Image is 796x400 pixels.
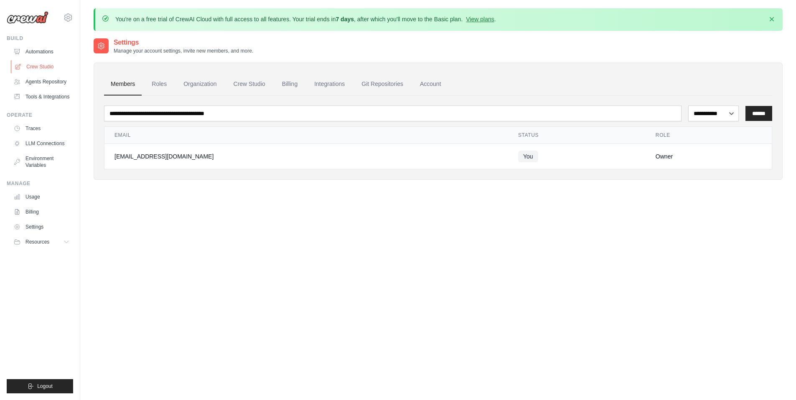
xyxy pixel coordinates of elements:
[518,151,538,162] span: You
[114,152,498,161] div: [EMAIL_ADDRESS][DOMAIN_NAME]
[7,112,73,118] div: Operate
[308,73,351,96] a: Integrations
[10,220,73,234] a: Settings
[227,73,272,96] a: Crew Studio
[104,73,142,96] a: Members
[10,45,73,58] a: Automations
[336,16,354,23] strong: 7 days
[413,73,448,96] a: Account
[10,235,73,249] button: Resources
[104,127,508,144] th: Email
[10,137,73,150] a: LLM Connections
[10,75,73,88] a: Agents Repository
[10,152,73,172] a: Environment Variables
[646,127,772,144] th: Role
[10,122,73,135] a: Traces
[355,73,410,96] a: Git Repositories
[466,16,494,23] a: View plans
[7,35,73,42] div: Build
[7,11,48,24] img: Logo
[145,73,173,96] a: Roles
[37,383,53,390] span: Logout
[10,190,73,204] a: Usage
[275,73,304,96] a: Billing
[7,379,73,393] button: Logout
[177,73,223,96] a: Organization
[114,48,253,54] p: Manage your account settings, invite new members, and more.
[10,90,73,103] a: Tools & Integrations
[7,180,73,187] div: Manage
[10,205,73,219] a: Billing
[508,127,646,144] th: Status
[25,239,49,245] span: Resources
[115,15,496,23] p: You're on a free trial of CrewAI Cloud with full access to all features. Your trial ends in , aft...
[114,38,253,48] h2: Settings
[656,152,762,161] div: Owner
[11,60,74,73] a: Crew Studio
